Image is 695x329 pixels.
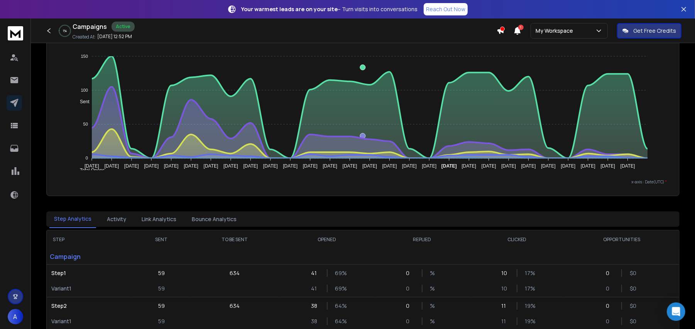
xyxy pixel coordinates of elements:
p: 1 % [63,29,67,33]
tspan: [DATE] [402,163,417,169]
span: 1 [518,25,524,30]
button: Bounce Analytics [187,211,241,228]
tspan: [DATE] [521,163,536,169]
p: % [430,269,438,277]
p: 69 % [335,269,343,277]
tspan: [DATE] [204,163,218,169]
p: 0 [606,317,614,325]
tspan: 50 [83,122,88,126]
p: 11 [501,302,509,310]
tspan: [DATE] [382,163,397,169]
tspan: 150 [81,54,88,59]
p: 41 [311,269,319,277]
tspan: [DATE] [343,163,357,169]
p: Created At: [73,34,96,40]
tspan: [DATE] [363,163,377,169]
tspan: [DATE] [561,163,576,169]
p: 19 % [525,317,533,325]
p: $ 0 [630,302,638,310]
p: 59 [158,302,165,310]
tspan: [DATE] [184,163,199,169]
p: 17 % [525,269,533,277]
tspan: [DATE] [502,163,516,169]
tspan: [DATE] [164,163,179,169]
tspan: [DATE] [105,163,119,169]
button: Get Free Credits [617,23,681,39]
p: 634 [230,302,240,310]
p: 38 [311,302,319,310]
span: Sent [74,99,90,104]
p: 0 [606,302,614,310]
p: $ 0 [630,269,638,277]
tspan: [DATE] [323,163,338,169]
button: A [8,309,23,324]
th: OPENED [280,230,375,249]
div: Active [112,22,135,32]
p: 59 [158,285,165,292]
th: REPLIED [375,230,470,249]
p: [DATE] 12:52 PM [97,34,132,40]
tspan: 100 [81,88,88,92]
img: logo [8,26,23,40]
a: Reach Out Now [424,3,468,15]
tspan: [DATE] [482,163,496,169]
tspan: [DATE] [441,163,457,169]
p: Variant 1 [51,317,128,325]
tspan: [DATE] [422,163,437,169]
p: 59 [158,317,165,325]
h1: Campaigns [73,22,107,31]
th: TO BE SENT [190,230,279,249]
p: 64 % [335,317,343,325]
tspan: [DATE] [223,163,238,169]
tspan: [DATE] [263,163,278,169]
tspan: [DATE] [581,163,595,169]
button: Activity [102,211,131,228]
span: Total Opens [74,168,105,173]
tspan: [DATE] [541,163,556,169]
p: 10 [501,285,509,292]
p: 69 % [335,285,343,292]
th: SENT [133,230,190,249]
p: % [430,302,438,310]
p: 11 [501,317,509,325]
p: 17 % [525,285,533,292]
tspan: [DATE] [621,163,635,169]
p: 0 [606,269,614,277]
p: 0 [406,285,414,292]
p: 19 % [525,302,533,310]
p: 38 [311,317,319,325]
button: Step Analytics [49,210,96,228]
th: CLICKED [470,230,565,249]
p: % [430,317,438,325]
p: 10 [501,269,509,277]
p: 0 [606,285,614,292]
tspan: [DATE] [124,163,139,169]
th: OPPORTUNITIES [565,230,679,249]
p: $ 0 [630,317,638,325]
p: 64 % [335,302,343,310]
tspan: [DATE] [462,163,477,169]
tspan: 0 [86,156,88,161]
p: My Workspace [536,27,576,35]
tspan: [DATE] [85,163,99,169]
p: 41 [311,285,319,292]
p: 0 [406,317,414,325]
p: 0 [406,269,414,277]
p: Step 2 [51,302,128,310]
p: 0 [406,302,414,310]
p: Get Free Credits [633,27,676,35]
strong: Your warmest leads are on your site [241,5,338,13]
p: Campaign [47,249,133,264]
p: Reach Out Now [426,5,465,13]
tspan: [DATE] [283,163,298,169]
p: $ 0 [630,285,638,292]
p: Step 1 [51,269,128,277]
tspan: [DATE] [244,163,258,169]
p: 634 [230,269,240,277]
button: Link Analytics [137,211,181,228]
p: – Turn visits into conversations [241,5,418,13]
tspan: [DATE] [144,163,159,169]
tspan: [DATE] [303,163,318,169]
